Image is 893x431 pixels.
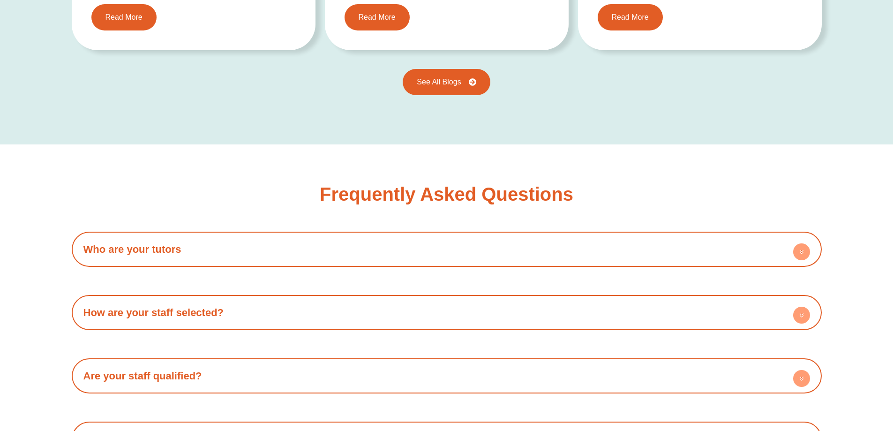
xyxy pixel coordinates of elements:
[83,307,224,318] a: How are your staff selected?
[91,4,157,30] a: Read More
[83,243,181,255] a: Who are your tutors
[417,78,461,86] span: See All Blogs
[105,14,143,21] span: Read More
[83,370,202,382] a: Are your staff qualified?
[320,185,573,204] h3: Frequently Asked Questions
[403,69,490,95] a: See All Blogs
[737,325,893,431] iframe: Chat Widget
[76,363,817,389] h4: Are your staff qualified?
[598,4,663,30] a: Read More
[359,14,396,21] span: Read More
[345,4,410,30] a: Read More
[76,236,817,262] h4: Who are your tutors
[612,14,649,21] span: Read More
[76,300,817,325] h4: How are your staff selected?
